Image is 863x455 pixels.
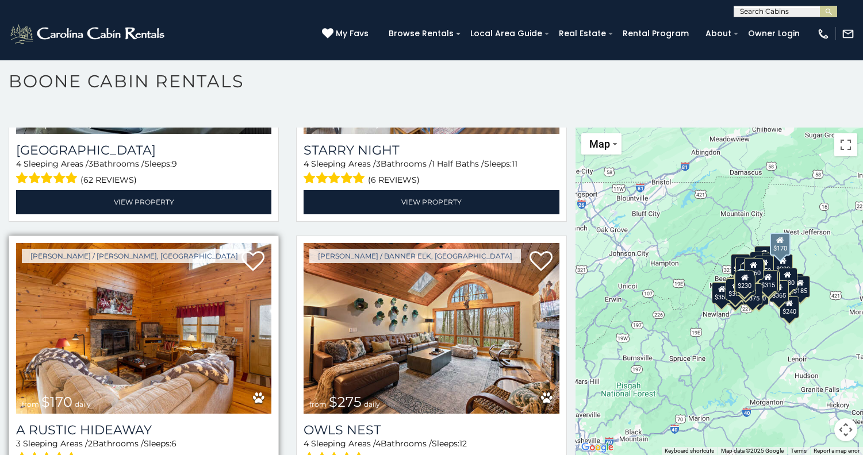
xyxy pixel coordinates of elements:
img: A Rustic Hideaway [16,243,271,414]
a: View Property [16,190,271,214]
a: Add to favorites [241,250,264,274]
span: 4 [304,159,309,169]
span: 4 [16,159,21,169]
div: $185 [791,276,810,298]
a: Owls Nest from $275 daily [304,243,559,414]
a: Report a map error [814,448,860,454]
img: Google [578,440,616,455]
div: $375 [742,283,762,305]
span: 9 [172,159,177,169]
span: 4 [375,438,381,449]
div: Sleeping Areas / Bathrooms / Sleeps: [304,158,559,187]
div: $365 [769,280,789,302]
div: $395 [738,269,759,292]
div: $930 [777,268,797,290]
a: View Property [304,190,559,214]
span: $170 [41,394,72,410]
div: $170 [769,233,790,256]
img: Owls Nest [304,243,559,414]
a: Browse Rentals [383,25,459,43]
a: A Rustic Hideaway [16,422,271,438]
div: $360 [744,258,764,280]
h3: Majestic Mountain Hideaway [16,142,271,158]
div: $635 [735,257,755,279]
button: Keyboard shortcuts [665,447,714,455]
a: Local Area Guide [465,25,548,43]
span: daily [75,400,91,408]
a: A Rustic Hideaway from $170 daily [16,243,271,414]
button: Map camera controls [834,418,857,441]
div: $250 [754,256,774,277]
a: Add to favorites [530,250,553,274]
div: $355 [712,282,731,304]
img: phone-regular-white.png [817,28,830,40]
span: 11 [512,159,517,169]
div: $275 [735,274,755,296]
span: Map [589,138,610,150]
a: Terms (opens in new tab) [791,448,807,454]
div: $375 [726,279,745,300]
span: (62 reviews) [80,172,137,187]
span: (6 reviews) [368,172,420,187]
a: Owner Login [742,25,806,43]
span: from [309,400,327,408]
a: [PERSON_NAME] / Banner Elk, [GEOGRAPHIC_DATA] [309,249,521,263]
span: 6 [171,438,177,449]
span: 1 Half Baths / [432,159,484,169]
div: $525 [754,246,774,268]
span: 3 [16,438,21,449]
span: 4 [304,438,309,449]
a: Starry Night [304,142,559,158]
div: $325 [734,272,754,294]
a: About [700,25,737,43]
span: My Favs [336,28,369,40]
a: [GEOGRAPHIC_DATA] [16,142,271,158]
a: My Favs [322,28,371,40]
div: $200 [773,254,792,276]
span: 2 [88,438,93,449]
span: daily [364,400,380,408]
span: from [22,400,39,408]
span: 3 [376,159,381,169]
div: $299 [760,271,780,292]
div: $320 [750,252,769,273]
img: mail-regular-white.png [842,28,854,40]
a: Owls Nest [304,422,559,438]
a: Open this area in Google Maps (opens a new window) [578,440,616,455]
div: Sleeping Areas / Bathrooms / Sleeps: [16,158,271,187]
span: 3 [89,159,93,169]
span: 12 [459,438,467,449]
a: [PERSON_NAME] / [PERSON_NAME], [GEOGRAPHIC_DATA] [22,249,247,263]
button: Toggle fullscreen view [834,133,857,156]
div: $315 [758,270,777,292]
a: Real Estate [553,25,612,43]
a: Rental Program [617,25,695,43]
button: Change map style [581,133,622,155]
div: $230 [735,271,754,292]
span: $275 [329,394,362,410]
div: $240 [780,296,799,318]
div: $305 [731,254,750,276]
div: $220 [749,283,768,305]
img: White-1-2.png [9,22,168,45]
span: Map data ©2025 Google [721,448,784,454]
